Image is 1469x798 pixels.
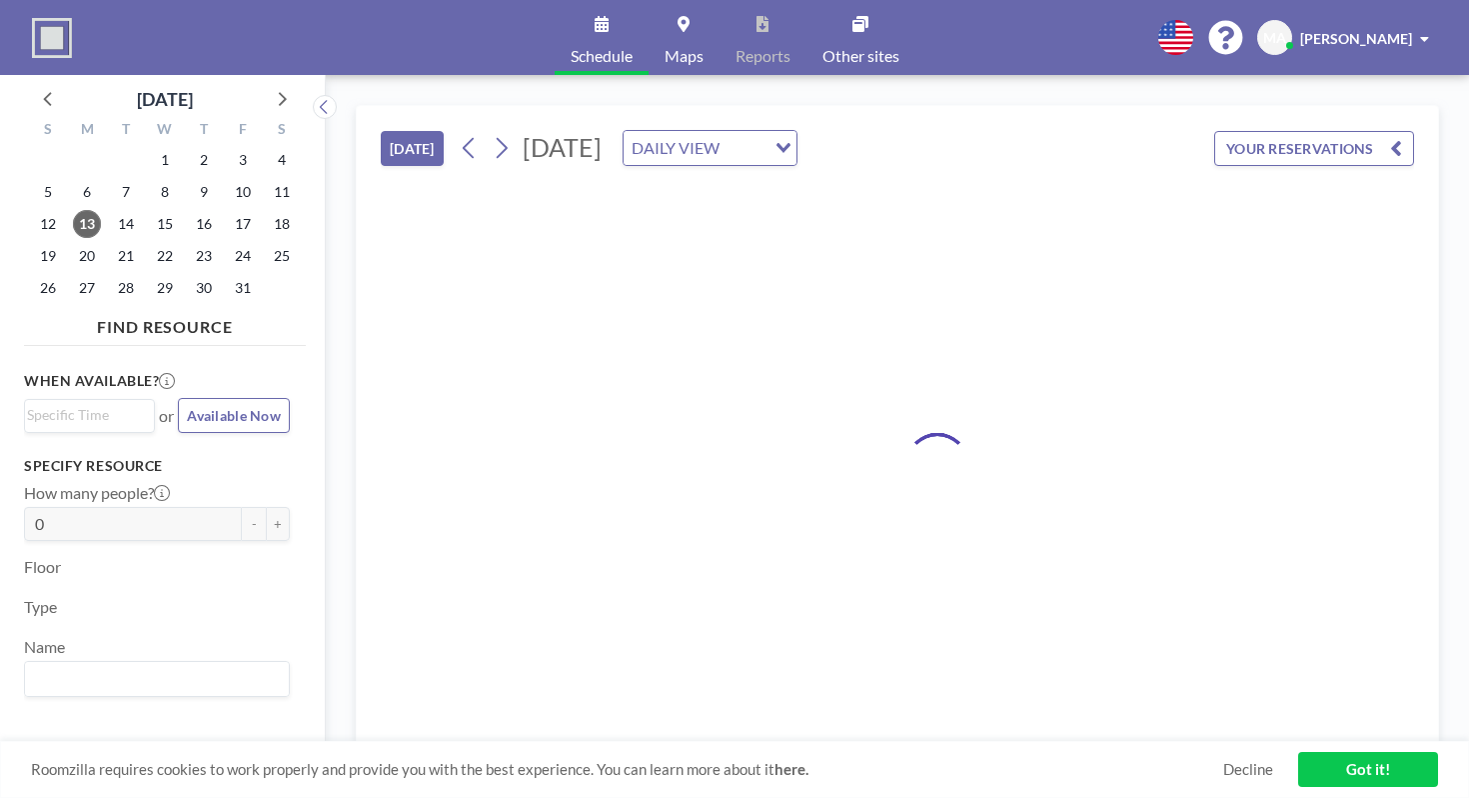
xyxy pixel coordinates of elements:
[112,274,140,302] span: Tuesday, October 28, 2025
[112,178,140,206] span: Tuesday, October 7, 2025
[27,666,278,692] input: Search for option
[25,400,154,430] div: Search for option
[34,178,62,206] span: Sunday, October 5, 2025
[151,146,179,174] span: Wednesday, October 1, 2025
[151,178,179,206] span: Wednesday, October 8, 2025
[34,274,62,302] span: Sunday, October 26, 2025
[268,210,296,238] span: Saturday, October 18, 2025
[34,210,62,238] span: Sunday, October 12, 2025
[1300,30,1412,47] span: [PERSON_NAME]
[268,242,296,270] span: Saturday, October 25, 2025
[223,118,262,144] div: F
[137,85,193,113] div: [DATE]
[229,146,257,174] span: Friday, October 3, 2025
[24,557,61,577] label: Floor
[190,210,218,238] span: Thursday, October 16, 2025
[190,178,218,206] span: Thursday, October 9, 2025
[34,242,62,270] span: Sunday, October 19, 2025
[266,507,290,541] button: +
[146,118,185,144] div: W
[29,118,68,144] div: S
[178,398,290,433] button: Available Now
[523,132,602,162] span: [DATE]
[1263,29,1286,47] span: MA
[151,274,179,302] span: Wednesday, October 29, 2025
[822,48,899,64] span: Other sites
[381,131,444,166] button: [DATE]
[32,18,72,58] img: organization-logo
[112,210,140,238] span: Tuesday, October 14, 2025
[24,309,306,337] h4: FIND RESOURCE
[31,760,1223,779] span: Roomzilla requires cookies to work properly and provide you with the best experience. You can lea...
[1223,760,1273,779] a: Decline
[24,457,290,475] h3: Specify resource
[25,662,289,696] div: Search for option
[229,178,257,206] span: Friday, October 10, 2025
[24,483,170,503] label: How many people?
[151,242,179,270] span: Wednesday, October 22, 2025
[229,210,257,238] span: Friday, October 17, 2025
[68,118,107,144] div: M
[190,146,218,174] span: Thursday, October 2, 2025
[151,210,179,238] span: Wednesday, October 15, 2025
[24,597,57,617] label: Type
[1298,752,1438,787] a: Got it!
[268,178,296,206] span: Saturday, October 11, 2025
[73,274,101,302] span: Monday, October 27, 2025
[624,131,796,165] div: Search for option
[735,48,790,64] span: Reports
[229,274,257,302] span: Friday, October 31, 2025
[24,637,65,657] label: Name
[229,242,257,270] span: Friday, October 24, 2025
[628,135,724,161] span: DAILY VIEW
[159,406,174,426] span: or
[107,118,146,144] div: T
[73,210,101,238] span: Monday, October 13, 2025
[774,760,808,778] a: here.
[73,242,101,270] span: Monday, October 20, 2025
[112,242,140,270] span: Tuesday, October 21, 2025
[187,407,281,424] span: Available Now
[571,48,633,64] span: Schedule
[665,48,704,64] span: Maps
[262,118,301,144] div: S
[726,135,763,161] input: Search for option
[73,178,101,206] span: Monday, October 6, 2025
[190,242,218,270] span: Thursday, October 23, 2025
[27,404,143,426] input: Search for option
[184,118,223,144] div: T
[268,146,296,174] span: Saturday, October 4, 2025
[242,507,266,541] button: -
[1214,131,1414,166] button: YOUR RESERVATIONS
[190,274,218,302] span: Thursday, October 30, 2025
